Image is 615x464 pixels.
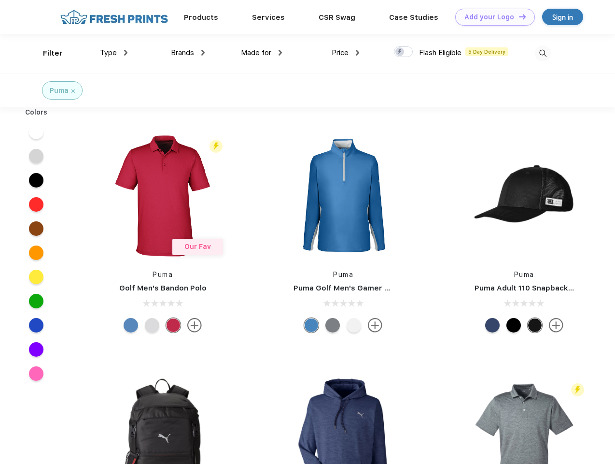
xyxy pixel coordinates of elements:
[18,107,55,117] div: Colors
[184,13,218,22] a: Products
[187,318,202,333] img: more.svg
[252,13,285,22] a: Services
[119,284,207,292] a: Golf Men's Bandon Polo
[294,284,446,292] a: Puma Golf Men's Gamer Golf Quarter-Zip
[98,131,227,260] img: func=resize&h=266
[304,318,319,333] div: Bright Cobalt
[153,271,173,278] a: Puma
[535,45,551,61] img: desktop_search.svg
[549,318,563,333] img: more.svg
[210,140,223,153] img: flash_active_toggle.svg
[333,271,353,278] a: Puma
[571,383,584,396] img: flash_active_toggle.svg
[332,48,349,57] span: Price
[485,318,500,333] div: Peacoat with Qut Shd
[514,271,534,278] a: Puma
[279,131,407,260] img: func=resize&h=266
[124,50,127,56] img: dropdown.png
[552,12,573,23] div: Sign in
[145,318,159,333] div: High Rise
[528,318,542,333] div: Pma Blk with Pma Blk
[465,47,508,56] span: 5 Day Delivery
[279,50,282,56] img: dropdown.png
[71,89,75,93] img: filter_cancel.svg
[506,318,521,333] div: Pma Blk Pma Blk
[57,9,171,26] img: fo%20logo%202.webp
[542,9,583,25] a: Sign in
[368,318,382,333] img: more.svg
[166,318,181,333] div: Ski Patrol
[519,14,526,19] img: DT
[184,243,211,250] span: Our Fav
[325,318,340,333] div: Quiet Shade
[347,318,361,333] div: Bright White
[43,48,63,59] div: Filter
[241,48,271,57] span: Made for
[171,48,194,57] span: Brands
[319,13,355,22] a: CSR Swag
[50,86,69,96] div: Puma
[201,50,205,56] img: dropdown.png
[124,318,138,333] div: Lake Blue
[464,13,514,21] div: Add your Logo
[460,131,588,260] img: func=resize&h=266
[100,48,117,57] span: Type
[356,50,359,56] img: dropdown.png
[419,48,461,57] span: Flash Eligible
